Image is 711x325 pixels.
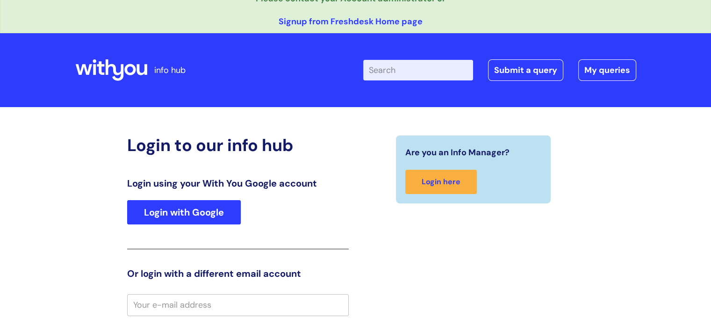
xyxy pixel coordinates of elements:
h3: Or login with a different email account [127,268,349,279]
a: Signup from Freshdesk Home page [279,16,423,27]
span: Are you an Info Manager? [405,145,510,160]
h2: Login to our info hub [127,135,349,155]
a: Submit a query [488,59,563,81]
a: Login here [405,170,477,195]
input: Your e-mail address [127,294,349,316]
h3: Login using your With You Google account [127,178,349,189]
p: info hub [154,63,186,78]
input: Search [363,60,473,80]
a: Login with Google [127,200,241,224]
a: My queries [578,59,636,81]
